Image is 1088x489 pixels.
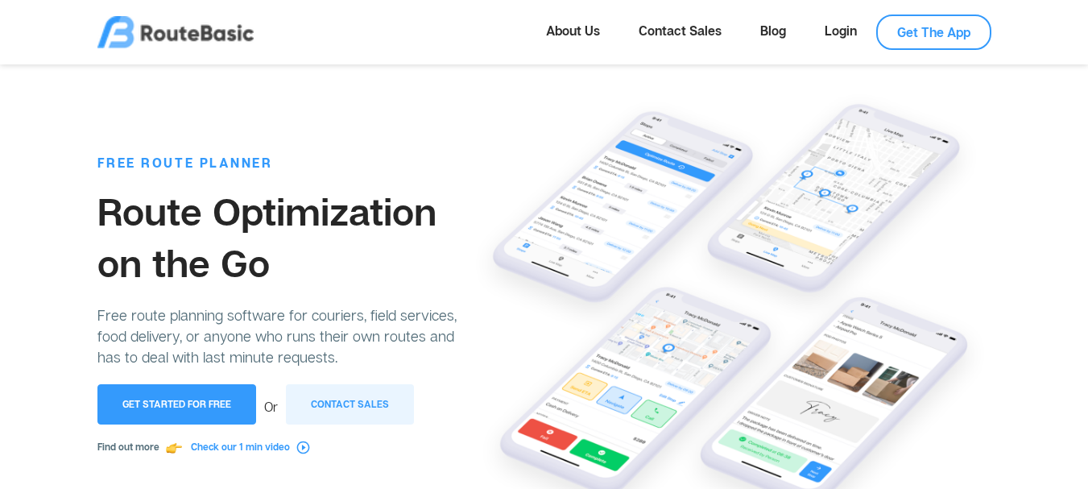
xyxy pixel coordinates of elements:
a: About Us [527,15,619,47]
a: Contact Sales [619,15,741,47]
p: Free route planning software for couriers, field services, food delivery, or anyone who runs thei... [97,305,470,367]
button: Get Started for Free [97,384,256,425]
button: Contact Sales [286,384,414,425]
h1: Route Optimization on the Go [97,185,470,288]
a: Blog [741,15,805,47]
a: Login [805,15,876,47]
a: Contact Sales [286,399,414,415]
a: Get Started for Free [97,399,256,415]
p: Find out more [97,437,470,458]
span: Or [256,399,286,415]
img: logo.png [97,16,254,48]
img: play.svg [296,441,310,454]
a: Check our 1 min video [191,441,310,453]
a: Get The App [876,15,991,50]
img: pointTo.svg [166,440,182,456]
p: FREE ROUTE PLANNER [97,153,470,172]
